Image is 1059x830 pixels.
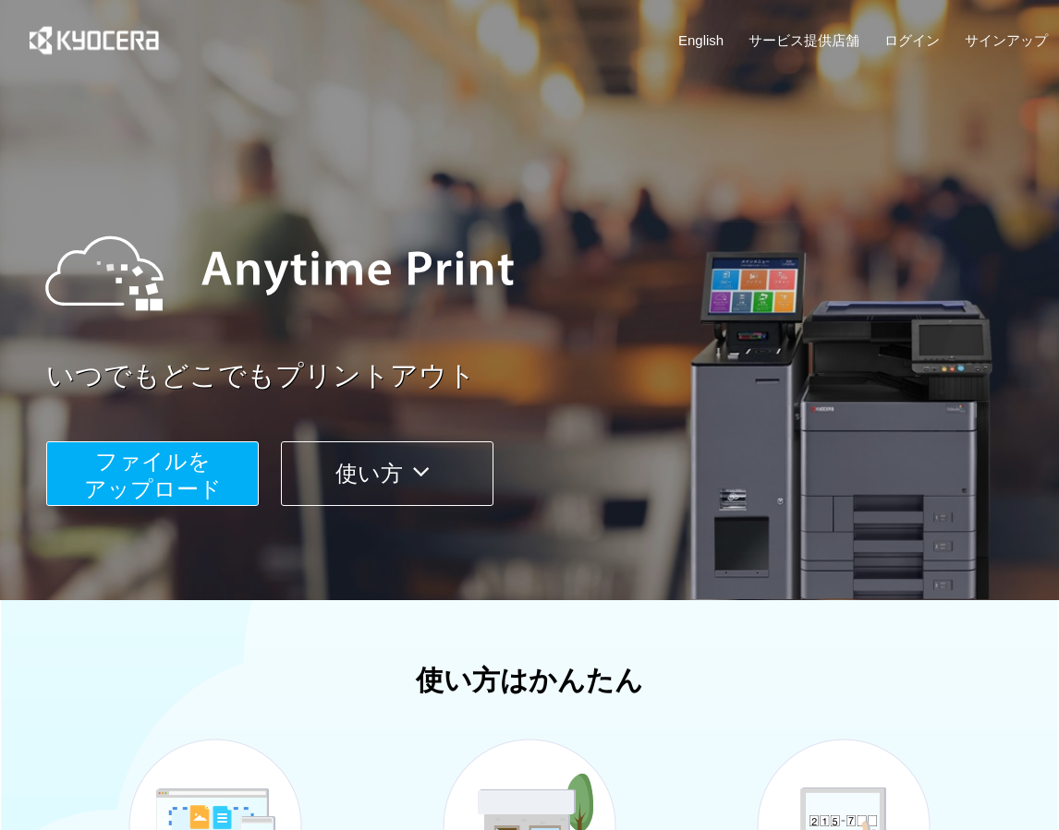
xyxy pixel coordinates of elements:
a: サービス提供店舗 [749,30,859,50]
a: English [678,30,724,50]
span: ファイルを ​​アップロード [84,449,222,501]
button: 使い方 [281,441,493,506]
a: サインアップ [965,30,1048,50]
a: いつでもどこでもプリントアウト [46,356,1059,396]
button: ファイルを​​アップロード [46,441,259,506]
a: ログイン [884,30,940,50]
